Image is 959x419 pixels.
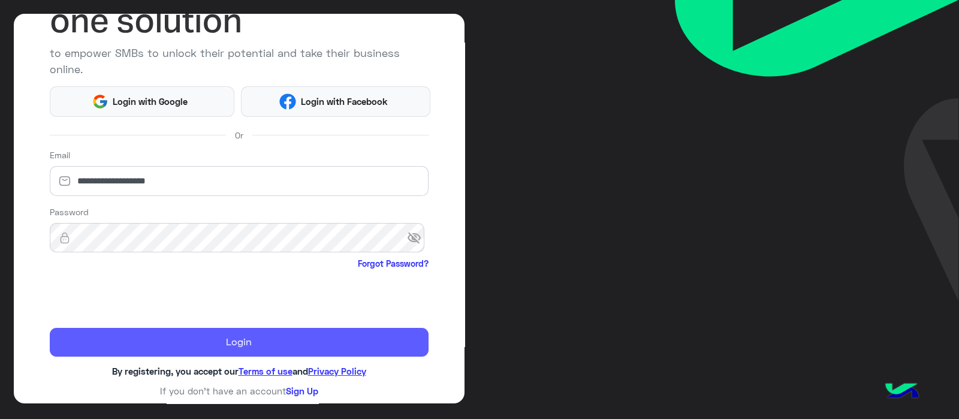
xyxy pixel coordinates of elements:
button: Login with Facebook [241,86,430,117]
a: Terms of use [239,366,292,376]
h6: If you don’t have an account [50,385,429,396]
span: and [292,366,308,376]
img: lock [50,232,80,244]
iframe: reCAPTCHA [50,272,232,319]
label: Email [50,149,70,161]
img: email [50,175,80,187]
span: Login with Google [108,95,192,108]
p: to empower SMBs to unlock their potential and take their business online. [50,45,429,77]
img: hulul-logo.png [881,371,923,413]
span: visibility_off [407,227,429,249]
a: Forgot Password? [358,257,429,270]
img: Facebook [279,94,296,110]
a: Sign Up [286,385,318,396]
img: Google [92,94,108,110]
label: Password [50,206,89,218]
a: Privacy Policy [308,366,366,376]
span: Or [235,129,243,141]
button: Login [50,328,429,357]
span: Login with Facebook [296,95,392,108]
span: By registering, you accept our [112,366,239,376]
button: Login with Google [50,86,235,117]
